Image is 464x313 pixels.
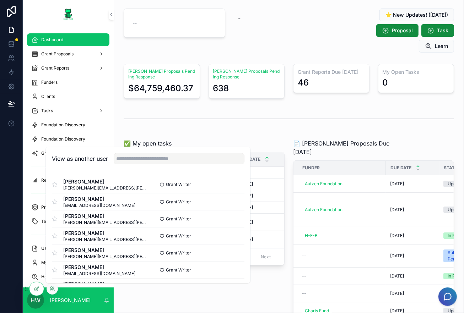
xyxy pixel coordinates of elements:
a: Grant Proposals [27,48,109,60]
span: [DATE] [390,253,404,259]
span: Grant Writer [166,182,191,187]
span: Dashboard [41,37,63,43]
span: Autzen Foundation [305,207,342,213]
a: H-E-B [302,230,382,241]
span: ✅ My open tasks [124,139,172,148]
a: Autzen Foundation [302,180,345,188]
a: Autzen Foundation [302,204,382,215]
span: [DATE] [390,207,404,213]
a: Grant AI Writer (NEW) [27,147,109,160]
a: -- [302,291,382,296]
p: - [238,14,340,23]
span: [PERSON_NAME] [63,281,148,288]
span: [EMAIL_ADDRESS][DOMAIN_NAME] [63,271,135,276]
a: Autzen Foundation [302,178,382,190]
a: [DATE] [239,181,284,187]
span: User Dashboard [41,246,74,251]
span: Proposal [392,27,413,34]
a: [DATE] [390,181,435,187]
a: [PERSON_NAME] Proposals Pending Response [128,68,195,79]
span: [DATE] [390,291,404,296]
a: [DATE] [239,193,284,199]
a: [PERSON_NAME] Proposals Pending Response [213,68,280,79]
a: [DATE] [390,233,435,238]
a: [DATE] [390,291,435,296]
span: Programs [41,204,61,210]
div: scrollable content [23,28,114,287]
span: [PERSON_NAME] [63,247,148,254]
span: Tags [41,219,51,224]
div: 46 [298,77,309,88]
span: Status [444,165,461,171]
a: -- [302,273,382,279]
span: [EMAIL_ADDRESS][DOMAIN_NAME] [63,203,135,208]
span: [PERSON_NAME] [63,196,135,203]
div: $64,759,460.37 [128,83,193,94]
h3: My Open Tasks [383,68,450,76]
button: Learn [419,40,454,53]
span: [DATE] [390,181,404,187]
span: Grant Writer [166,233,191,239]
span: -- [133,20,137,27]
a: My Profile [27,256,109,269]
span: -- [302,253,306,259]
span: Clients [41,94,55,99]
span: [PERSON_NAME][EMAIL_ADDRESS][PERSON_NAME][DOMAIN_NAME] [63,220,148,225]
button: Task [421,24,454,37]
span: Foundation Discovery [41,122,85,128]
span: [PERSON_NAME] [63,213,148,220]
a: -- [239,170,284,175]
a: H-E-B [302,231,320,240]
span: Learn [435,43,448,50]
span: Tasks [41,108,53,114]
span: Autzen Foundation [305,181,342,187]
button: Proposal [376,24,419,37]
a: Funders [27,76,109,89]
span: [PERSON_NAME][EMAIL_ADDRESS][PERSON_NAME][DOMAIN_NAME] [63,185,148,191]
span: Due Date [390,165,411,171]
a: [DATE] [239,219,284,225]
span: [PERSON_NAME] [63,178,148,185]
span: Reports [41,177,57,183]
a: [DATE] [390,253,435,259]
span: 📄 [PERSON_NAME] Proposals Due [DATE] [293,139,401,156]
a: Tags [27,215,109,228]
span: Task [437,27,448,34]
span: [PERSON_NAME] [63,230,148,237]
a: Foundation Discovery [27,133,109,145]
a: Clients [27,90,109,103]
span: [DATE] [390,233,404,238]
span: Grant Writer [166,250,191,256]
span: Funders [41,79,58,85]
a: [DATE] [239,205,284,210]
span: Funder [302,165,320,171]
a: Programs [27,201,109,214]
span: [PERSON_NAME][EMAIL_ADDRESS][PERSON_NAME][DOMAIN_NAME] [63,237,148,242]
a: [DATE] [239,237,284,242]
span: Grant Writer [166,267,191,273]
button: ⭐ New Updates! ([DATE]) [379,9,454,21]
p: [PERSON_NAME] [50,297,91,304]
img: App logo [63,9,74,20]
div: 638 [213,83,229,94]
span: [PERSON_NAME][EMAIL_ADDRESS][PERSON_NAME][DOMAIN_NAME] [63,254,148,259]
a: Grant Reports [27,62,109,75]
span: Grant Proposals [41,51,74,57]
span: ⭐ New Updates! ([DATE]) [385,11,448,18]
span: My Profile [41,260,62,265]
span: Grant Reports [41,65,69,71]
span: -- [302,273,306,279]
span: Foundation Discovery [41,136,85,142]
h2: View as another user [52,154,108,163]
a: Reports [27,174,109,187]
div: 0 [383,77,388,88]
span: Grant Writer [166,216,191,222]
span: [DATE] [390,273,404,279]
span: H-E-B [305,233,318,238]
a: Help Center and Support [27,270,109,283]
span: -- [302,291,306,296]
span: Grant Writer [166,199,191,205]
span: Help Center and Support [41,274,91,280]
span: HW [31,296,41,304]
h3: Grant Reports Due [DATE] [298,68,365,76]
